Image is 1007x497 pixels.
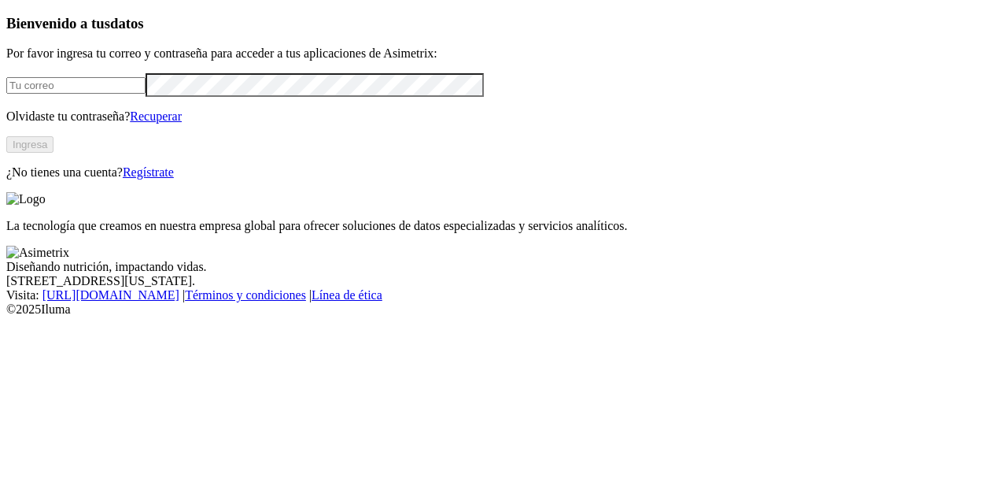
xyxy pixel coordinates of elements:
a: Línea de ética [312,288,382,302]
span: datos [110,15,144,32]
p: Por favor ingresa tu correo y contraseña para acceder a tus aplicaciones de Asimetrix: [6,46,1001,61]
a: Términos y condiciones [185,288,306,302]
h3: Bienvenido a tus [6,15,1001,32]
div: [STREET_ADDRESS][US_STATE]. [6,274,1001,288]
p: ¿No tienes una cuenta? [6,165,1001,180]
img: Logo [6,192,46,206]
a: [URL][DOMAIN_NAME] [42,288,179,302]
p: Olvidaste tu contraseña? [6,109,1001,124]
button: Ingresa [6,136,53,153]
img: Asimetrix [6,246,69,260]
div: © 2025 Iluma [6,302,1001,317]
p: La tecnología que creamos en nuestra empresa global para ofrecer soluciones de datos especializad... [6,219,1001,233]
div: Diseñando nutrición, impactando vidas. [6,260,1001,274]
input: Tu correo [6,77,146,94]
div: Visita : | | [6,288,1001,302]
a: Regístrate [123,165,174,179]
a: Recuperar [130,109,182,123]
